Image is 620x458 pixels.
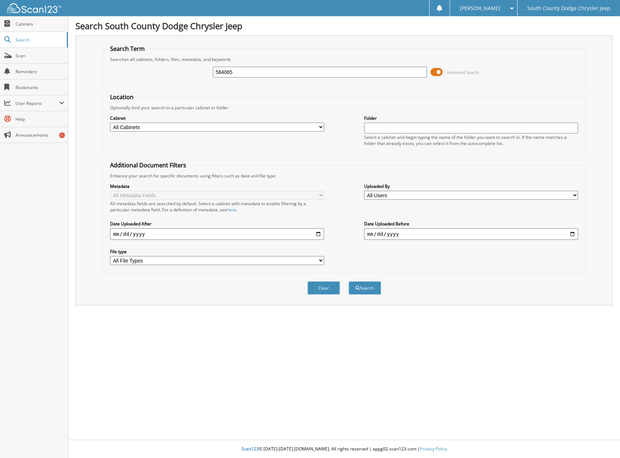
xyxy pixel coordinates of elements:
[16,53,64,59] span: Scan
[364,228,578,240] input: end
[110,201,324,213] div: All metadata fields are searched by default. Select a cabinet with metadata to enable filtering b...
[106,93,137,101] legend: Location
[106,173,581,179] div: Enhance your search for specific documents using filters such as date and file type.
[110,228,324,240] input: start
[110,183,324,189] label: Metadata
[227,207,236,213] a: here
[110,115,324,121] label: Cabinet
[7,3,61,13] img: scan123-logo-white.svg
[364,183,578,189] label: Uploaded By
[16,21,64,27] span: Cabinets
[307,281,340,295] button: Clear
[420,446,447,452] a: Privacy Policy
[241,446,259,452] span: Scan123
[16,37,63,43] span: Search
[16,84,64,91] span: Bookmarks
[364,221,578,227] label: Date Uploaded Before
[110,248,324,255] label: File type
[68,440,620,458] div: © [DATE]-[DATE] [DOMAIN_NAME]. All rights reserved | appg02-scan123-com |
[584,423,620,458] iframe: Chat Widget
[447,70,479,75] span: Advanced Search
[527,6,610,10] span: South County Dodge Chrysler Jeep
[16,69,64,75] span: Reminders
[16,116,64,122] span: Help
[16,100,59,106] span: User Reports
[106,45,148,53] legend: Search Term
[75,20,613,32] h1: Search South County Dodge Chrysler Jeep
[110,221,324,227] label: Date Uploaded After
[106,56,581,62] div: Searches all cabinets, folders, files, metadata, and keywords
[349,281,381,295] button: Search
[460,6,500,10] span: [PERSON_NAME]
[16,132,64,138] span: Announcements
[364,115,578,121] label: Folder
[106,105,581,111] div: Optionally limit your search to a particular cabinet or folder
[106,161,190,169] legend: Additional Document Filters
[59,132,65,138] div: 1
[364,134,578,146] div: Select a cabinet and begin typing the name of the folder you want to search in. If the name match...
